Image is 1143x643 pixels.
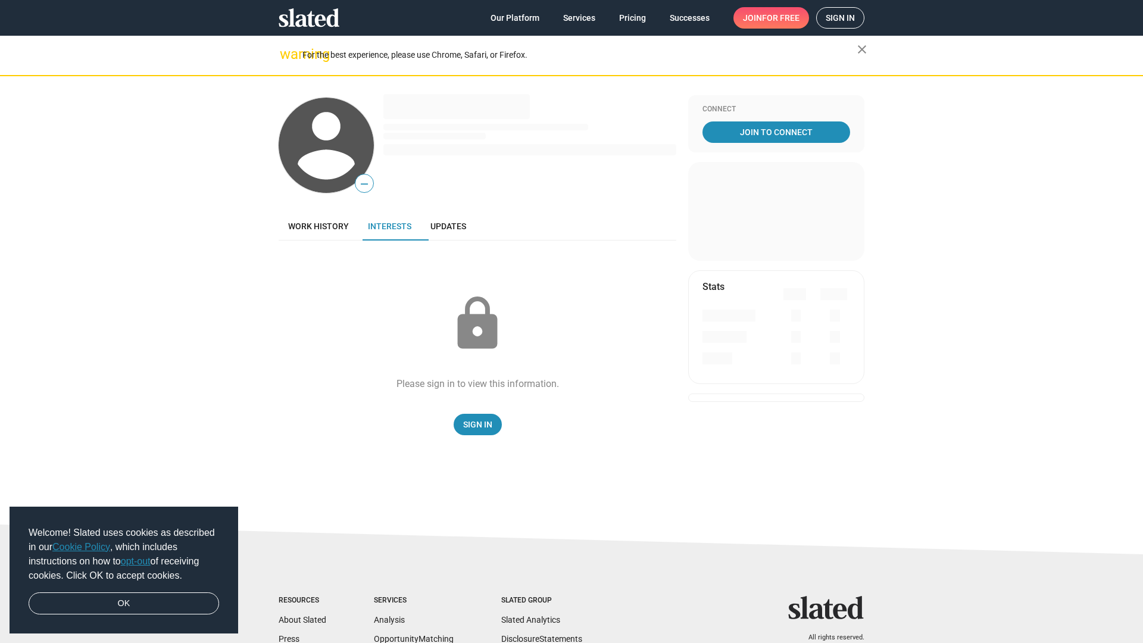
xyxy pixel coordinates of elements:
mat-icon: close [855,42,869,57]
mat-icon: warning [280,47,294,61]
a: Joinfor free [733,7,809,29]
a: Interests [358,212,421,241]
a: Sign In [454,414,502,435]
span: Interests [368,221,411,231]
a: About Slated [279,615,326,625]
div: Services [374,596,454,605]
span: Join To Connect [705,121,848,143]
a: Successes [660,7,719,29]
span: Sign In [463,414,492,435]
span: Join [743,7,800,29]
a: dismiss cookie message [29,592,219,615]
div: cookieconsent [10,507,238,634]
span: for free [762,7,800,29]
span: Work history [288,221,349,231]
a: opt-out [121,556,151,566]
span: — [355,176,373,192]
mat-icon: lock [448,294,507,354]
span: Updates [430,221,466,231]
div: Connect [702,105,850,114]
div: Slated Group [501,596,582,605]
mat-card-title: Stats [702,280,724,293]
a: Cookie Policy [52,542,110,552]
span: Our Platform [491,7,539,29]
a: Our Platform [481,7,549,29]
div: Resources [279,596,326,605]
a: Work history [279,212,358,241]
a: Pricing [610,7,655,29]
div: Please sign in to view this information. [396,377,559,390]
a: Sign in [816,7,864,29]
a: Services [554,7,605,29]
span: Pricing [619,7,646,29]
div: For the best experience, please use Chrome, Safari, or Firefox. [302,47,857,63]
span: Services [563,7,595,29]
span: Successes [670,7,710,29]
span: Welcome! Slated uses cookies as described in our , which includes instructions on how to of recei... [29,526,219,583]
a: Analysis [374,615,405,625]
a: Join To Connect [702,121,850,143]
span: Sign in [826,8,855,28]
a: Updates [421,212,476,241]
a: Slated Analytics [501,615,560,625]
